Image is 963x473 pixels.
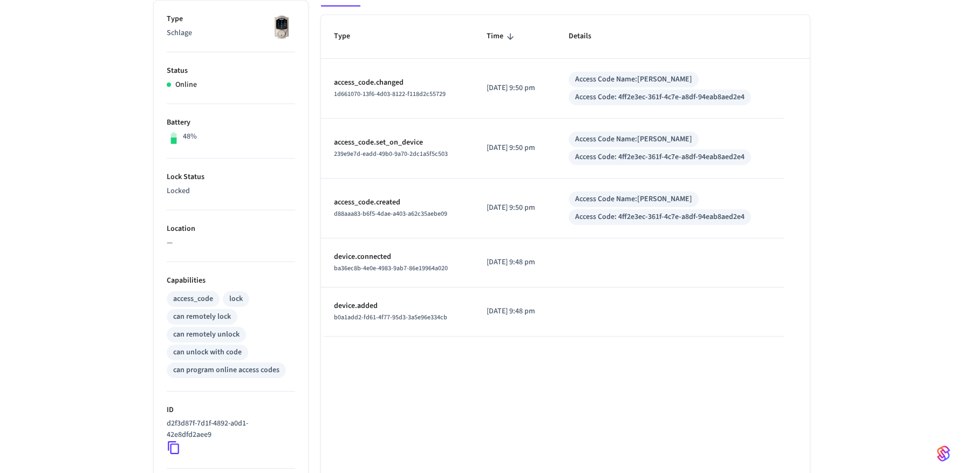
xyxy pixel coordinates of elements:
div: can unlock with code [173,347,242,358]
p: access_code.changed [334,77,461,88]
div: can remotely unlock [173,329,240,340]
div: Access Code: 4ff2e3ec-361f-4c7e-a8df-94eab8aed2e4 [575,92,745,103]
img: SeamLogoGradient.69752ec5.svg [937,445,950,462]
div: access_code [173,293,213,305]
p: 48% [183,131,197,142]
p: Battery [167,117,295,128]
div: Access Code Name: [PERSON_NAME] [575,194,692,205]
p: device.connected [334,251,461,263]
p: [DATE] 9:48 pm [487,306,542,317]
p: Lock Status [167,172,295,183]
p: Type [167,13,295,25]
p: [DATE] 9:50 pm [487,142,542,154]
div: can program online access codes [173,365,279,376]
span: 239e9e7d-eadd-49b0-9a70-2dc1a5f5c503 [334,149,448,159]
span: Details [569,28,605,45]
div: Access Code Name: [PERSON_NAME] [575,74,692,85]
span: 1d661070-13f6-4d03-8122-f118d2c55729 [334,90,446,99]
p: Locked [167,186,295,197]
div: Access Code: 4ff2e3ec-361f-4c7e-a8df-94eab8aed2e4 [575,152,745,163]
p: d2f3d87f-7d1f-4892-a0d1-42e8dfd2aee9 [167,418,291,441]
div: lock [229,293,243,305]
p: Schlage [167,28,295,39]
p: Location [167,223,295,235]
div: Access Code: 4ff2e3ec-361f-4c7e-a8df-94eab8aed2e4 [575,211,745,223]
div: Access Code Name: [PERSON_NAME] [575,134,692,145]
p: access_code.created [334,197,461,208]
span: b0a1add2-fd61-4f77-95d3-3a5e96e334cb [334,313,447,322]
span: Type [334,28,364,45]
span: ba36ec8b-4e0e-4983-9ab7-86e19964a020 [334,264,448,273]
img: Schlage Sense Smart Deadbolt with Camelot Trim, Front [268,13,295,40]
p: Online [175,79,197,91]
p: [DATE] 9:50 pm [487,202,542,214]
p: — [167,237,295,249]
span: d88aaa83-b6f5-4dae-a403-a62c35aebe09 [334,209,447,218]
p: [DATE] 9:48 pm [487,257,542,268]
p: device.added [334,300,461,312]
div: can remotely lock [173,311,231,323]
p: Status [167,65,295,77]
p: ID [167,405,295,416]
p: Capabilities [167,275,295,286]
table: sticky table [321,15,810,336]
span: Time [487,28,517,45]
p: access_code.set_on_device [334,137,461,148]
p: [DATE] 9:50 pm [487,83,542,94]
